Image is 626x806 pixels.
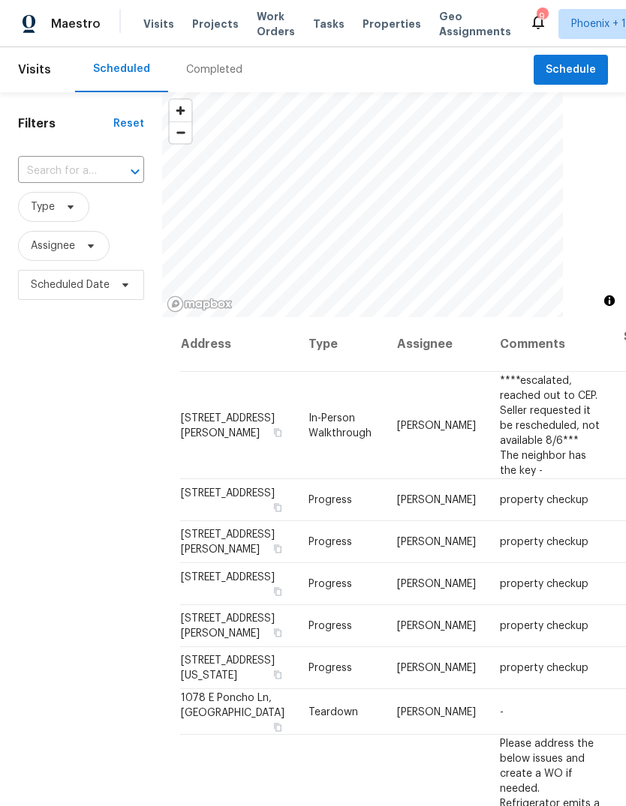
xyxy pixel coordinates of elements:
[271,425,284,439] button: Copy Address
[181,488,275,499] span: [STREET_ADDRESS]
[600,292,618,310] button: Toggle attribution
[534,55,608,85] button: Schedule
[31,238,75,253] span: Assignee
[397,420,476,430] span: [PERSON_NAME]
[571,16,626,31] span: Phoenix + 1
[308,495,352,505] span: Progress
[143,16,174,31] span: Visits
[488,317,612,372] th: Comments
[271,585,284,598] button: Copy Address
[181,529,275,555] span: [STREET_ADDRESS][PERSON_NAME]
[500,663,588,673] span: property checkup
[180,317,296,372] th: Address
[605,292,614,309] span: Toggle attribution
[125,161,146,182] button: Open
[313,19,345,29] span: Tasks
[170,100,191,121] button: Zoom in
[500,706,504,717] span: -
[257,9,295,39] span: Work Orders
[308,621,352,631] span: Progress
[181,692,284,718] span: 1078 E Poncho Ln, [GEOGRAPHIC_DATA]
[271,501,284,514] button: Copy Address
[308,579,352,589] span: Progress
[271,720,284,733] button: Copy Address
[363,16,421,31] span: Properties
[93,61,150,76] div: Scheduled
[397,495,476,505] span: [PERSON_NAME]
[162,92,563,317] canvas: Map
[186,62,242,77] div: Completed
[31,277,110,292] span: Scheduled Date
[546,61,596,79] span: Schedule
[181,412,275,438] span: [STREET_ADDRESS][PERSON_NAME]
[439,9,511,39] span: Geo Assignments
[397,706,476,717] span: [PERSON_NAME]
[271,542,284,556] button: Copy Address
[308,706,358,717] span: Teardown
[18,160,102,183] input: Search for an address...
[31,199,55,214] span: Type
[308,537,352,547] span: Progress
[181,613,275,639] span: [STREET_ADDRESS][PERSON_NAME]
[537,9,547,24] div: 9
[271,626,284,640] button: Copy Address
[500,621,588,631] span: property checkup
[397,537,476,547] span: [PERSON_NAME]
[51,16,101,31] span: Maestro
[170,121,191,143] button: Zoom out
[296,317,385,372] th: Type
[397,621,476,631] span: [PERSON_NAME]
[18,116,113,131] h1: Filters
[18,53,51,86] span: Visits
[385,317,488,372] th: Assignee
[500,579,588,589] span: property checkup
[397,663,476,673] span: [PERSON_NAME]
[113,116,144,131] div: Reset
[308,663,352,673] span: Progress
[500,495,588,505] span: property checkup
[397,579,476,589] span: [PERSON_NAME]
[308,412,372,438] span: In-Person Walkthrough
[271,668,284,682] button: Copy Address
[181,655,275,681] span: [STREET_ADDRESS][US_STATE]
[192,16,239,31] span: Projects
[181,572,275,583] span: [STREET_ADDRESS]
[500,375,600,475] span: ****escalated, reached out to CEP. Seller requested it be rescheduled, not available 8/6*** The n...
[500,537,588,547] span: property checkup
[167,295,233,313] a: Mapbox homepage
